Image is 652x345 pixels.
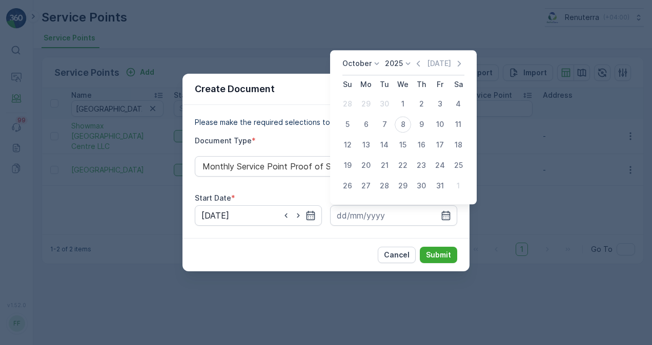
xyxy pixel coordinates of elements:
div: 10 [432,116,448,133]
th: Wednesday [394,75,412,94]
div: 18 [450,137,466,153]
div: 15 [395,137,411,153]
div: 2 [413,96,430,112]
div: 9 [413,116,430,133]
th: Sunday [338,75,357,94]
div: 29 [395,178,411,194]
div: 30 [376,96,393,112]
div: 22 [395,157,411,174]
button: Cancel [378,247,416,263]
div: 28 [339,96,356,112]
div: 13 [358,137,374,153]
div: 30 [413,178,430,194]
div: 28 [376,178,393,194]
div: 3 [432,96,448,112]
div: 20 [358,157,374,174]
p: Cancel [384,250,410,260]
button: Submit [420,247,457,263]
div: 23 [413,157,430,174]
div: 31 [432,178,448,194]
div: 25 [450,157,466,174]
p: 2025 [385,58,403,69]
div: 26 [339,178,356,194]
div: 1 [395,96,411,112]
th: Tuesday [375,75,394,94]
div: 11 [450,116,466,133]
label: Start Date [195,193,231,202]
div: 12 [339,137,356,153]
div: 1 [450,178,466,194]
p: Please make the required selections to create your document. [195,117,457,127]
div: 17 [432,137,448,153]
p: Create Document [195,82,275,96]
div: 27 [358,178,374,194]
p: October [342,58,372,69]
div: 14 [376,137,393,153]
div: 4 [450,96,466,112]
th: Thursday [412,75,431,94]
div: 29 [358,96,374,112]
th: Monday [357,75,375,94]
th: Saturday [449,75,467,94]
input: dd/mm/yyyy [195,205,322,226]
th: Friday [431,75,449,94]
input: dd/mm/yyyy [330,205,457,226]
div: 5 [339,116,356,133]
p: [DATE] [427,58,451,69]
div: 6 [358,116,374,133]
div: 21 [376,157,393,174]
div: 19 [339,157,356,174]
p: Submit [426,250,451,260]
div: 7 [376,116,393,133]
div: 16 [413,137,430,153]
div: 8 [395,116,411,133]
div: 24 [432,157,448,174]
label: Document Type [195,136,252,145]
